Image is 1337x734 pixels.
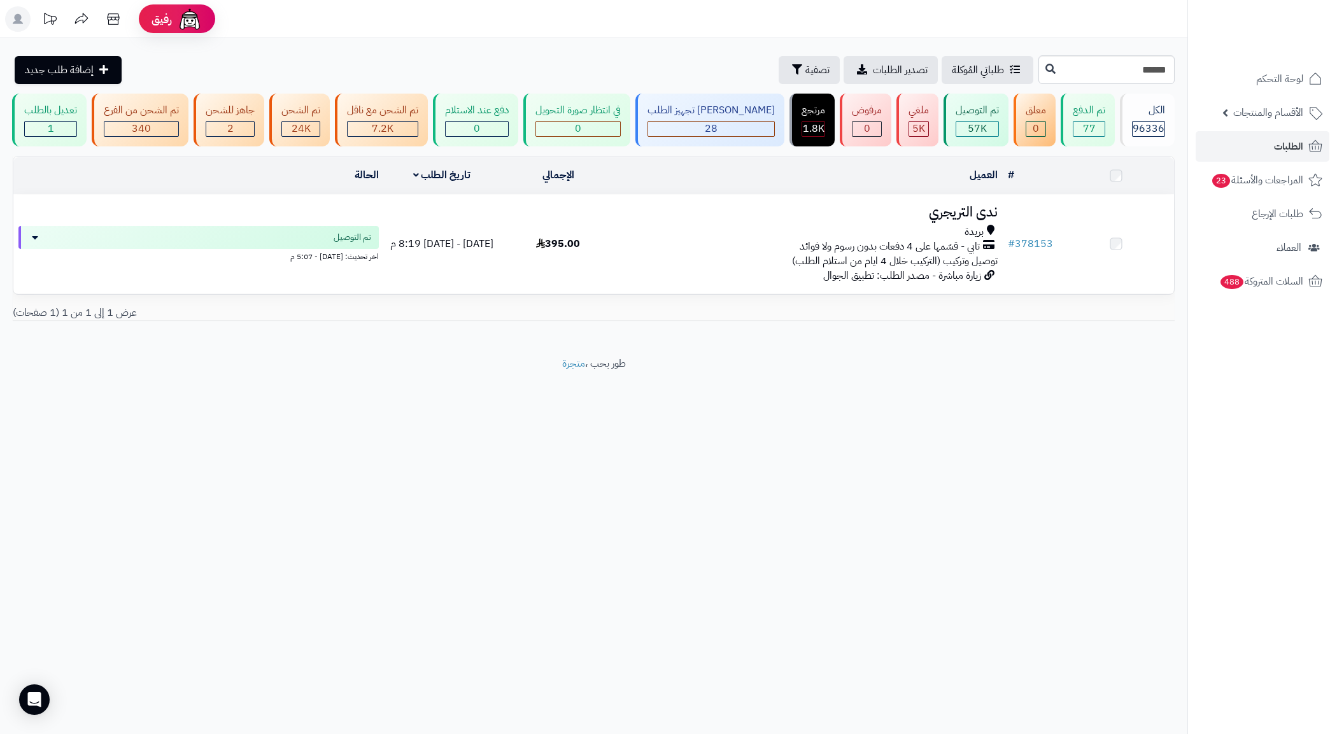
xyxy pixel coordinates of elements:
a: [PERSON_NAME] تجهيز الطلب 28 [633,94,787,146]
span: طلباتي المُوكلة [952,62,1004,78]
span: 24K [292,121,311,136]
a: تاريخ الطلب [413,167,471,183]
span: تابي - قسّمها على 4 دفعات بدون رسوم ولا فوائد [800,239,980,254]
span: 0 [864,121,870,136]
div: الكل [1132,103,1165,118]
span: 395.00 [536,236,580,251]
div: 0 [1026,122,1045,136]
a: تصدير الطلبات [844,56,938,84]
span: رفيق [152,11,172,27]
a: العملاء [1196,232,1329,263]
div: 28 [648,122,774,136]
a: # [1008,167,1014,183]
button: تصفية [779,56,840,84]
div: في انتظار صورة التحويل [535,103,621,118]
a: معلق 0 [1011,94,1058,146]
span: تصدير الطلبات [873,62,928,78]
span: 340 [132,121,151,136]
a: تم الشحن مع ناقل 7.2K [332,94,430,146]
a: المراجعات والأسئلة23 [1196,165,1329,195]
div: 1838 [802,122,824,136]
div: 0 [446,122,508,136]
span: الأقسام والمنتجات [1233,104,1303,122]
a: الكل96336 [1117,94,1177,146]
span: زيارة مباشرة - مصدر الطلب: تطبيق الجوال [823,268,981,283]
div: مرتجع [802,103,825,118]
span: 5K [912,121,925,136]
div: مرفوض [852,103,882,118]
div: معلق [1026,103,1046,118]
span: [DATE] - [DATE] 8:19 م [390,236,493,251]
a: العميل [970,167,998,183]
span: تم التوصيل [334,231,371,244]
span: 77 [1083,121,1096,136]
span: 2 [227,121,234,136]
span: # [1008,236,1015,251]
span: بريدة [965,225,984,239]
span: تصفية [805,62,830,78]
span: 96336 [1133,121,1164,136]
span: 28 [705,121,718,136]
div: تم الشحن من الفرع [104,103,179,118]
a: جاهز للشحن 2 [191,94,267,146]
span: إضافة طلب جديد [25,62,94,78]
a: متجرة [562,356,585,371]
div: 56999 [956,122,998,136]
a: تحديثات المنصة [34,6,66,35]
a: مرتجع 1.8K [787,94,837,146]
div: 7222 [348,122,418,136]
span: 488 [1220,275,1243,289]
a: الإجمالي [542,167,574,183]
span: لوحة التحكم [1256,70,1303,88]
div: [PERSON_NAME] تجهيز الطلب [647,103,775,118]
a: تعديل بالطلب 1 [10,94,89,146]
a: السلات المتروكة488 [1196,266,1329,297]
div: عرض 1 إلى 1 من 1 (1 صفحات) [3,306,594,320]
a: تم الشحن من الفرع 340 [89,94,191,146]
a: ملغي 5K [894,94,941,146]
a: دفع عند الاستلام 0 [430,94,521,146]
a: الطلبات [1196,131,1329,162]
span: 0 [474,121,480,136]
a: #378153 [1008,236,1053,251]
span: العملاء [1277,239,1301,257]
div: ملغي [909,103,929,118]
span: السلات المتروكة [1219,272,1303,290]
div: تم الشحن [281,103,320,118]
a: طلبات الإرجاع [1196,199,1329,229]
div: 1 [25,122,76,136]
div: 0 [536,122,620,136]
span: 0 [575,121,581,136]
div: 77 [1073,122,1105,136]
span: 0 [1033,121,1039,136]
div: 2 [206,122,254,136]
a: في انتظار صورة التحويل 0 [521,94,633,146]
h3: ندى التريجري [621,205,998,220]
a: لوحة التحكم [1196,64,1329,94]
a: إضافة طلب جديد [15,56,122,84]
div: Open Intercom Messenger [19,684,50,715]
a: مرفوض 0 [837,94,894,146]
span: 57K [968,121,987,136]
img: ai-face.png [177,6,202,32]
span: طلبات الإرجاع [1252,205,1303,223]
div: تم التوصيل [956,103,999,118]
a: تم الشحن 24K [267,94,332,146]
span: الطلبات [1274,138,1303,155]
span: توصيل وتركيب (التركيب خلال 4 ايام من استلام الطلب) [792,253,998,269]
a: الحالة [355,167,379,183]
a: طلباتي المُوكلة [942,56,1033,84]
div: تعديل بالطلب [24,103,77,118]
span: 7.2K [372,121,393,136]
div: 4997 [909,122,928,136]
span: 1 [48,121,54,136]
div: دفع عند الاستلام [445,103,509,118]
span: 1.8K [803,121,824,136]
a: تم التوصيل 57K [941,94,1011,146]
div: 0 [852,122,881,136]
div: 24019 [282,122,320,136]
div: جاهز للشحن [206,103,255,118]
a: تم الدفع 77 [1058,94,1117,146]
div: تم الشحن مع ناقل [347,103,418,118]
span: 23 [1212,174,1230,188]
